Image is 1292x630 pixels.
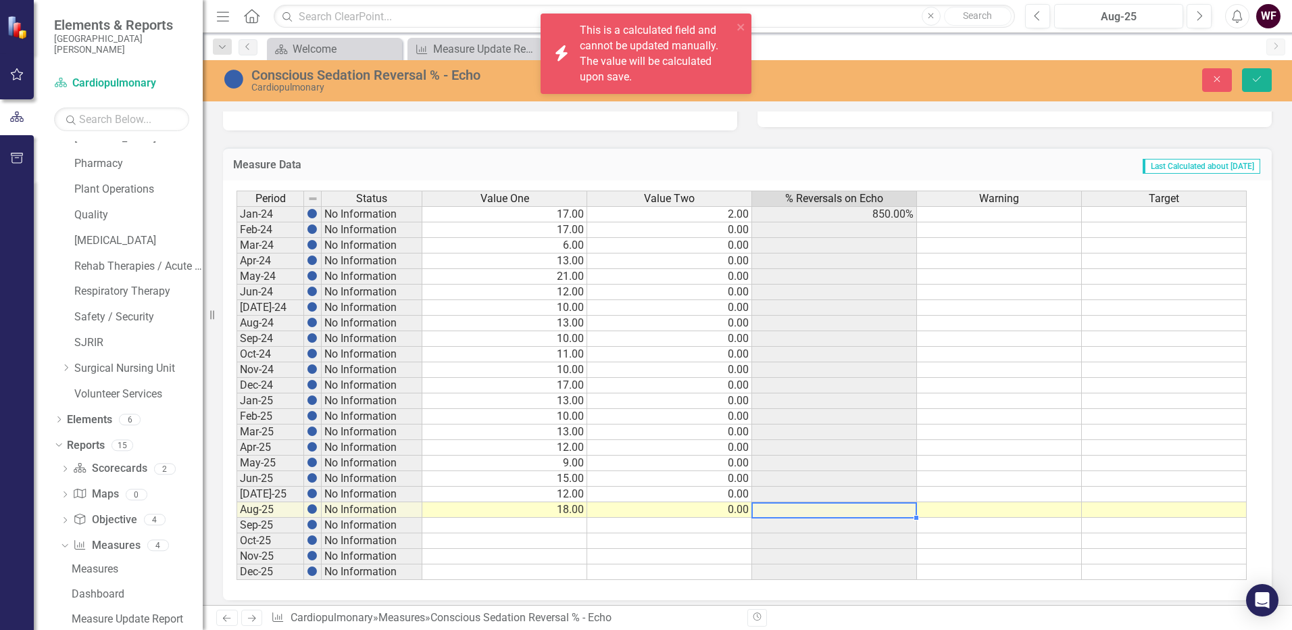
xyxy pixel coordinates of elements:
[237,487,304,502] td: [DATE]-25
[422,347,587,362] td: 11.00
[68,608,203,630] a: Measure Update Report
[233,159,608,171] h3: Measure Data
[237,269,304,285] td: May-24
[73,538,140,554] a: Measures
[307,364,318,374] img: BgCOk07PiH71IgAAAABJRU5ErkJggg==
[237,238,304,253] td: Mar-24
[67,438,105,454] a: Reports
[307,519,318,530] img: BgCOk07PiH71IgAAAABJRU5ErkJggg==
[237,533,304,549] td: Oct-25
[7,16,30,39] img: ClearPoint Strategy
[322,238,422,253] td: No Information
[307,317,318,328] img: BgCOk07PiH71IgAAAABJRU5ErkJggg==
[307,224,318,235] img: BgCOk07PiH71IgAAAABJRU5ErkJggg==
[587,222,752,238] td: 0.00
[72,588,203,600] div: Dashboard
[587,425,752,440] td: 0.00
[422,316,587,331] td: 13.00
[237,285,304,300] td: Jun-24
[307,441,318,452] img: BgCOk07PiH71IgAAAABJRU5ErkJggg==
[587,409,752,425] td: 0.00
[422,331,587,347] td: 10.00
[255,193,286,205] span: Period
[587,456,752,471] td: 0.00
[422,456,587,471] td: 9.00
[74,259,203,274] a: Rehab Therapies / Acute Wound Care
[307,550,318,561] img: BgCOk07PiH71IgAAAABJRU5ErkJggg==
[144,514,166,526] div: 4
[54,107,189,131] input: Search Below...
[307,535,318,546] img: BgCOk07PiH71IgAAAABJRU5ErkJggg==
[422,440,587,456] td: 12.00
[293,41,399,57] div: Welcome
[237,425,304,440] td: Mar-25
[307,286,318,297] img: BgCOk07PiH71IgAAAABJRU5ErkJggg==
[587,300,752,316] td: 0.00
[422,269,587,285] td: 21.00
[587,502,752,518] td: 0.00
[322,362,422,378] td: No Information
[322,409,422,425] td: No Information
[587,253,752,269] td: 0.00
[587,269,752,285] td: 0.00
[587,347,752,362] td: 0.00
[944,7,1012,26] button: Search
[126,489,147,500] div: 0
[587,316,752,331] td: 0.00
[322,425,422,440] td: No Information
[73,487,118,502] a: Maps
[411,41,539,57] a: Measure Update Report
[307,566,318,577] img: BgCOk07PiH71IgAAAABJRU5ErkJggg==
[587,362,752,378] td: 0.00
[322,456,422,471] td: No Information
[307,239,318,250] img: BgCOk07PiH71IgAAAABJRU5ErkJggg==
[587,206,752,222] td: 2.00
[237,518,304,533] td: Sep-25
[356,193,387,205] span: Status
[737,19,746,34] button: close
[422,502,587,518] td: 18.00
[422,285,587,300] td: 12.00
[237,206,304,222] td: Jan-24
[322,393,422,409] td: No Information
[147,540,169,552] div: 4
[274,5,1015,28] input: Search ClearPoint...
[237,440,304,456] td: Apr-25
[1256,4,1281,28] div: WF
[72,563,203,575] div: Measures
[72,613,203,625] div: Measure Update Report
[237,347,304,362] td: Oct-24
[307,255,318,266] img: BgCOk07PiH71IgAAAABJRU5ErkJggg==
[322,533,422,549] td: No Information
[223,68,245,90] img: No Information
[307,410,318,421] img: BgCOk07PiH71IgAAAABJRU5ErkJggg==
[430,611,612,624] div: Conscious Sedation Reversal % - Echo
[422,425,587,440] td: 13.00
[322,331,422,347] td: No Information
[307,395,318,406] img: BgCOk07PiH71IgAAAABJRU5ErkJggg==
[1246,584,1278,616] div: Open Intercom Messenger
[378,611,425,624] a: Measures
[422,238,587,253] td: 6.00
[322,222,422,238] td: No Information
[587,487,752,502] td: 0.00
[270,41,399,57] a: Welcome
[307,426,318,437] img: BgCOk07PiH71IgAAAABJRU5ErkJggg==
[307,270,318,281] img: BgCOk07PiH71IgAAAABJRU5ErkJggg==
[237,409,304,425] td: Feb-25
[307,379,318,390] img: BgCOk07PiH71IgAAAABJRU5ErkJggg==
[752,206,917,222] td: 850.00%
[237,331,304,347] td: Sep-24
[307,193,318,204] img: 8DAGhfEEPCf229AAAAAElFTkSuQmCC
[111,439,133,451] div: 15
[322,378,422,393] td: No Information
[237,316,304,331] td: Aug-24
[1054,4,1183,28] button: Aug-25
[73,512,136,528] a: Objective
[119,414,141,425] div: 6
[54,17,189,33] span: Elements & Reports
[74,284,203,299] a: Respiratory Therapy
[422,362,587,378] td: 10.00
[322,300,422,316] td: No Information
[480,193,529,205] span: Value One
